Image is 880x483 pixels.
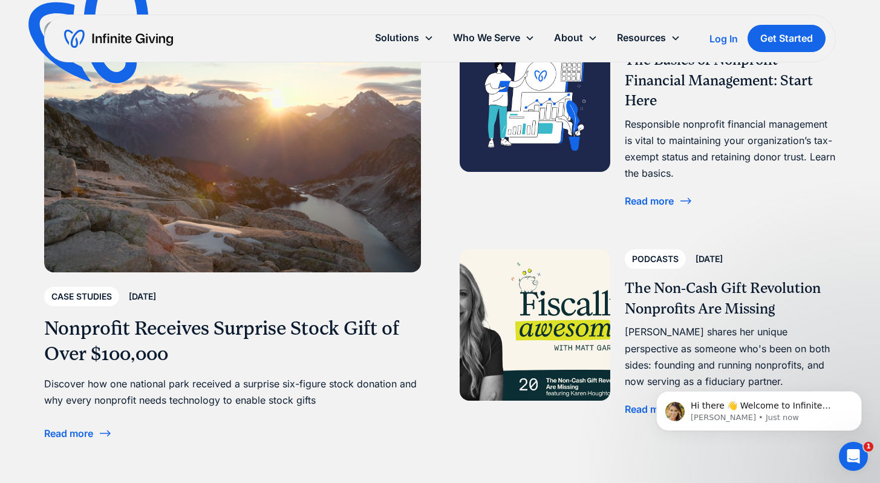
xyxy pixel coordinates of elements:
div: Solutions [375,30,419,46]
div: Read more [625,196,674,206]
div: About [554,30,583,46]
iframe: Intercom live chat [839,442,868,471]
a: Podcasts[DATE]The Non-Cash Gift Revolution Nonprofits Are Missing[PERSON_NAME] shares her unique ... [460,249,836,419]
iframe: Intercom notifications message [638,366,880,450]
div: Resources [617,30,666,46]
div: Log In [709,34,738,44]
h3: Nonprofit Receives Surprise Stock Gift of Over $100,000 [44,316,421,366]
a: home [64,29,173,48]
a: Case Studies[DATE]Nonprofit Receives Surprise Stock Gift of Over $100,000Discover how one nationa... [44,21,421,443]
div: Who We Serve [453,30,520,46]
h3: The Basics of Nonprofit Financial Management: Start Here [625,50,836,111]
div: [DATE] [696,252,723,266]
div: Podcasts [632,252,679,266]
div: Resources [607,25,690,51]
div: Case Studies [51,289,112,304]
div: [DATE] [129,289,156,304]
div: Discover how one national park received a surprise six-figure stock donation and why every nonpro... [44,376,421,409]
h3: The Non-Cash Gift Revolution Nonprofits Are Missing [625,278,836,319]
a: Get Started [748,25,826,52]
div: Read more [625,404,674,414]
div: About [544,25,607,51]
div: Read more [44,429,93,438]
a: Log In [709,31,738,46]
div: Solutions [365,25,443,51]
div: [PERSON_NAME] shares her unique perspective as someone who's been on both sides: founding and run... [625,324,836,390]
div: Who We Serve [443,25,544,51]
span: 1 [864,442,873,452]
a: Ultimate Guides[DATE]The Basics of Nonprofit Financial Management: Start HereResponsible nonprofi... [460,21,836,211]
div: Responsible nonprofit financial management is vital to maintaining your organization’s tax-exempt... [625,116,836,182]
